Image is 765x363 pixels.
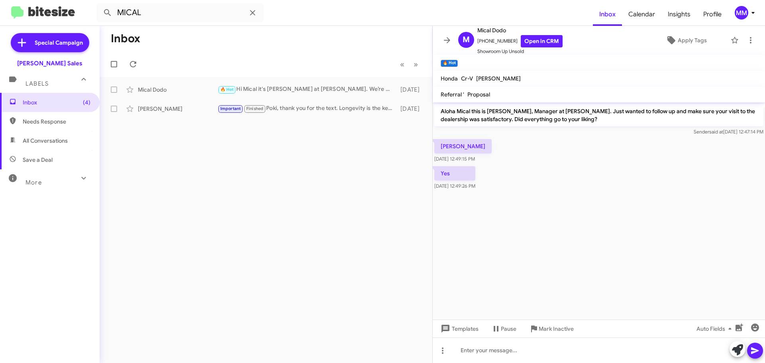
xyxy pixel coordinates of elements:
[25,179,42,186] span: More
[396,86,426,94] div: [DATE]
[396,56,423,73] nav: Page navigation example
[441,75,458,82] span: Honda
[138,105,218,113] div: [PERSON_NAME]
[23,137,68,145] span: All Conversations
[709,129,723,135] span: said at
[735,6,748,20] div: MM
[521,35,563,47] a: Open in CRM
[485,322,523,336] button: Pause
[661,3,697,26] a: Insights
[434,104,763,126] p: Aloha Mical this is [PERSON_NAME], Manager at [PERSON_NAME]. Just wanted to follow up and make su...
[461,75,473,82] span: Cr-V
[434,166,475,181] p: Yes
[441,91,464,98] span: Referral '
[434,156,475,162] span: [DATE] 12:49:15 PM
[678,33,707,47] span: Apply Tags
[463,33,470,46] span: M
[246,106,264,111] span: Finished
[467,91,490,98] span: Proposal
[220,87,234,92] span: 🔥 Hot
[434,139,492,153] p: [PERSON_NAME]
[138,86,218,94] div: Mical Dodo
[476,75,521,82] span: [PERSON_NAME]
[23,98,90,106] span: Inbox
[441,60,458,67] small: 🔥 Hot
[593,3,622,26] a: Inbox
[218,104,396,113] div: Poki, thank you for the text. Longevity is the key for any business. Some of the businesses out t...
[218,85,396,94] div: Hi Mical it's [PERSON_NAME] at [PERSON_NAME]. We’re celebrating [DATE] with huge discounts on the...
[25,80,49,87] span: Labels
[96,3,264,22] input: Search
[539,322,574,336] span: Mark Inactive
[697,3,728,26] a: Profile
[690,322,741,336] button: Auto Fields
[11,33,89,52] a: Special Campaign
[622,3,661,26] a: Calendar
[395,56,409,73] button: Previous
[400,59,404,69] span: «
[409,56,423,73] button: Next
[523,322,580,336] button: Mark Inactive
[433,322,485,336] button: Templates
[501,322,516,336] span: Pause
[477,47,563,55] span: Showroom Up Unsold
[17,59,82,67] div: [PERSON_NAME] Sales
[83,98,90,106] span: (4)
[694,129,763,135] span: Sender [DATE] 12:47:14 PM
[23,156,53,164] span: Save a Deal
[396,105,426,113] div: [DATE]
[696,322,735,336] span: Auto Fields
[434,183,475,189] span: [DATE] 12:49:26 PM
[728,6,756,20] button: MM
[35,39,83,47] span: Special Campaign
[220,106,241,111] span: Important
[477,26,563,35] span: Mical Dodo
[439,322,479,336] span: Templates
[477,35,563,47] span: [PHONE_NUMBER]
[645,33,727,47] button: Apply Tags
[23,118,90,126] span: Needs Response
[111,32,140,45] h1: Inbox
[414,59,418,69] span: »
